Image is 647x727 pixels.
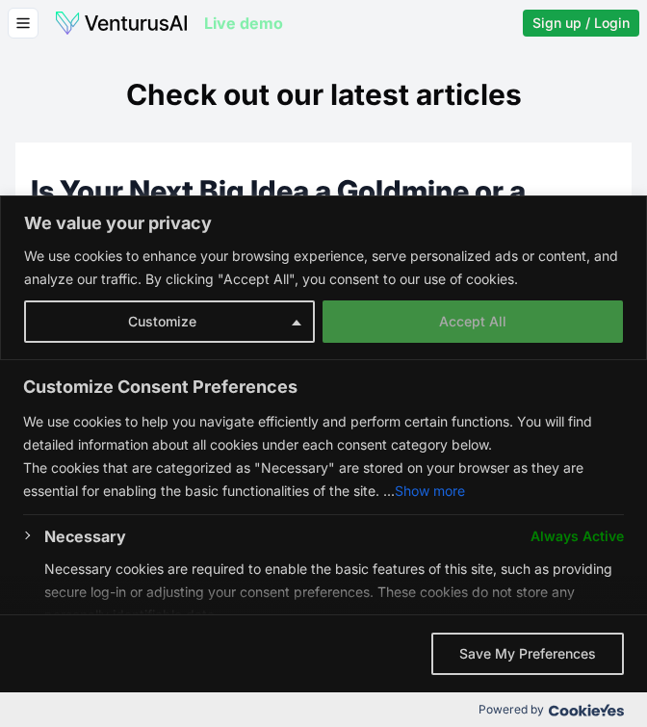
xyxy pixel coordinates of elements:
h1: Is Your Next Big Idea a Goldmine or a Sinkhole? Using AI to Validate and Refine Before You Invest [31,173,616,282]
h1: Check out our latest articles [15,77,632,112]
button: Customize [24,300,315,343]
button: Necessary [44,525,126,548]
img: Cookieyes logo [549,704,624,716]
a: Sign up / Login [523,10,639,37]
img: logo [54,10,189,37]
p: We value your privacy [24,212,623,235]
p: Necessary cookies are required to enable the basic features of this site, such as providing secur... [44,558,624,627]
p: The cookies that are categorized as "Necessary" are stored on your browser as they are essential ... [23,456,624,503]
p: We use cookies to help you navigate efficiently and perform certain functions. You will find deta... [23,410,624,456]
p: We use cookies to enhance your browsing experience, serve personalized ads or content, and analyz... [24,245,623,291]
button: Save My Preferences [431,633,624,675]
span: Sign up / Login [532,13,630,33]
button: Show more [395,480,465,503]
button: Accept All [323,300,624,343]
span: Always Active [531,525,624,548]
span: Customize Consent Preferences [23,376,298,399]
a: Live demo [204,12,283,35]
